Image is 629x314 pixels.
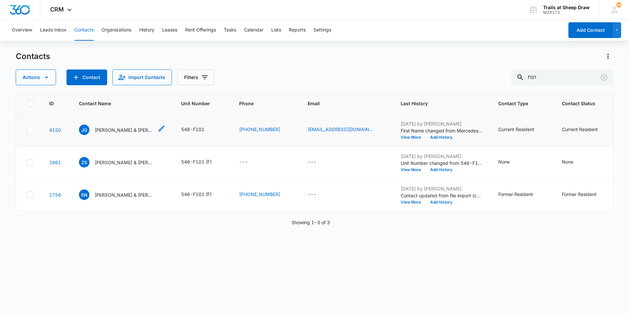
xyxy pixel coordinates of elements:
p: [DATE] by [PERSON_NAME] [401,120,483,127]
div: Unit Number - 546-F101 - Select to Edit Field [181,126,216,134]
p: [DATE] by [PERSON_NAME] [401,185,483,192]
div: 546-F101 (F) [181,158,212,165]
div: --- [239,158,248,166]
h1: Contacts [16,51,50,61]
button: Add History [426,200,457,204]
span: Unit Number [181,100,223,107]
div: account name [543,5,590,10]
div: notifications count [616,2,621,8]
div: Contact Name - Zoraida Soto & Jeffrey Iler - Select to Edit Field [79,157,165,167]
span: 34 [616,2,621,8]
div: None [498,158,510,165]
div: Email - - Select to Edit Field [308,158,328,166]
span: ID [49,100,54,107]
div: Contact Status - Current Resident - Select to Edit Field [562,126,610,134]
div: Unit Number - 546-F101 (F) - Select to Edit Field [181,158,223,166]
p: Contact updated from file import (contacts-20231023195256.csv): -- Pet #1 DHLPP/DAPPV/DA2PP Expir... [401,192,483,199]
div: Phone - 9706206716 - Select to Edit Field [239,126,292,134]
button: Lists [271,20,281,41]
div: Contact Status - Former Resident - Select to Edit Field [562,191,608,199]
div: 546-F101 [181,126,204,133]
a: Navigate to contact details page for Samantha Novacek & Daniel Andrews [49,192,61,198]
span: ZS [79,157,89,167]
div: None [562,158,573,165]
button: Reports [289,20,306,41]
div: Current Resident [498,126,534,133]
input: Search Contacts [511,69,613,85]
div: 546-F101 (F) [181,191,212,198]
button: Tasks [224,20,236,41]
button: Import Contacts [112,69,172,85]
button: Add History [426,135,457,139]
p: [DATE] by [PERSON_NAME] [401,153,483,160]
button: Contacts [74,20,94,41]
span: SN [79,189,89,200]
span: Last History [401,100,473,107]
div: Former Resident [498,191,533,198]
button: Clear [599,72,609,83]
a: [PHONE_NUMBER] [239,126,280,133]
button: Organizations [102,20,131,41]
p: [PERSON_NAME] & [PERSON_NAME] [95,159,154,166]
p: Unit Number changed from 546-F101 to 546-F101 (F). [401,160,483,167]
button: View More [401,168,426,172]
button: Calendar [244,20,263,41]
span: Contact Type [498,100,537,107]
button: View More [401,135,426,139]
span: CRM [50,6,64,13]
p: [PERSON_NAME] & [PERSON_NAME] [95,127,154,133]
button: Leads Inbox [40,20,67,41]
div: Contact Name - Jerius Gomez & Isaiah Rodriguez - Select to Edit Field [79,125,165,135]
a: [EMAIL_ADDRESS][DOMAIN_NAME] [308,126,373,133]
button: View More [401,200,426,204]
div: Phone - 720-483-2663 - Select to Edit Field [239,191,292,199]
button: Actions [16,69,56,85]
div: Contact Type - Current Resident - Select to Edit Field [498,126,546,134]
a: Navigate to contact details page for Jerius Gomez & Isaiah Rodriguez [49,127,61,133]
button: Add Contact [568,22,613,38]
button: Actions [603,51,613,62]
span: Contact Status [562,100,600,107]
span: JG [79,125,89,135]
button: Leases [162,20,177,41]
a: [PHONE_NUMBER] [239,191,280,198]
span: Phone [239,100,282,107]
div: Unit Number - 546-F101 (F) - Select to Edit Field [181,191,223,199]
button: Add History [426,168,457,172]
span: Contact Name [79,100,156,107]
p: First Name changed from Mercedes to [PERSON_NAME]. Last Name changed from [PERSON_NAME] [PERSON_N... [401,127,483,134]
div: Phone - - Select to Edit Field [239,158,260,166]
div: --- [308,191,316,199]
button: History [139,20,154,41]
div: Current Resident [562,126,598,133]
div: --- [308,158,316,166]
div: Email - mer.rodriguez436@gmail.com - Select to Edit Field [308,126,385,134]
div: account id [543,10,590,15]
button: Filters [177,69,214,85]
div: Contact Status - None - Select to Edit Field [562,158,585,166]
p: Showing 1-3 of 3 [292,219,330,226]
div: Contact Name - Samantha Novacek & Daniel Andrews - Select to Edit Field [79,189,165,200]
div: Contact Type - None - Select to Edit Field [498,158,522,166]
button: Add Contact [67,69,107,85]
div: Contact Type - Former Resident - Select to Edit Field [498,191,545,199]
button: Settings [314,20,331,41]
button: Rent Offerings [185,20,216,41]
div: Email - - Select to Edit Field [308,191,328,199]
div: Former Resident [562,191,597,198]
button: Overview [12,20,32,41]
a: Navigate to contact details page for Zoraida Soto & Jeffrey Iler [49,160,61,165]
span: Email [308,100,375,107]
p: [PERSON_NAME] & [PERSON_NAME] [95,191,154,198]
